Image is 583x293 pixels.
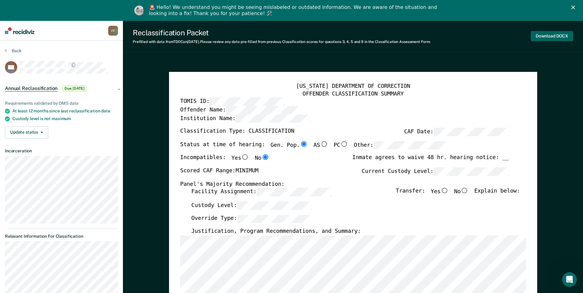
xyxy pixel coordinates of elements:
[12,116,118,121] div: Custody level is not
[180,128,294,136] label: Classification Type: CLASSIFICATION
[454,188,468,196] label: No
[256,188,332,196] input: Facility Assignment:
[62,85,87,92] span: Due [DATE]
[5,27,34,34] img: Recidiviz
[101,108,110,113] span: date
[373,141,449,150] input: Other:
[340,141,348,147] input: PC
[180,114,311,123] label: Institution Name:
[5,126,48,139] button: Update status
[531,31,573,41] button: Download DOCX
[562,272,577,287] iframe: Intercom live chat
[180,141,449,155] div: Status at time of hearing:
[396,188,520,201] div: Transfer: Explain below:
[313,141,328,150] label: AS
[134,6,144,15] img: Profile image for Kim
[108,26,118,36] div: F F
[261,154,269,160] input: No
[180,167,258,176] label: Scored CAF Range: MINIMUM
[180,181,509,188] div: Panel's Majority Recommendation:
[191,188,332,196] label: Facility Assignment:
[440,188,448,193] input: Yes
[461,188,469,193] input: No
[235,114,311,123] input: Institution Name:
[12,108,118,114] div: At least 12 months since last reclassification
[433,167,509,176] input: Current Custody Level:
[5,85,57,92] span: Annual Reclassification
[180,90,526,98] div: OFFENDER CLASSIFICATION SUMMARY
[191,228,361,236] label: Justification, Program Recommendations, and Summary:
[270,141,308,150] label: Gen. Pop.
[300,141,308,147] input: Gen. Pop.
[241,154,249,160] input: Yes
[255,154,269,162] label: No
[5,48,22,53] button: Back
[352,154,509,167] div: Inmate agrees to waive 48 hr. hearing notice: __
[5,148,118,154] dt: Incarceration
[571,6,577,9] div: Close
[133,40,431,44] div: Prefilled with data from TDOC on [DATE] . Please review any data pre-filled from previous Classif...
[431,188,448,196] label: Yes
[180,98,285,106] label: TOMIS ID:
[404,128,509,136] label: CAF Date:
[433,128,509,136] input: CAF Date:
[226,106,301,114] input: Offender Name:
[237,201,312,210] input: Custody Level:
[5,101,118,106] div: Requirements validated by OMS data
[320,141,328,147] input: AS
[209,98,285,106] input: TOMIS ID:
[333,141,348,150] label: PC
[191,201,312,210] label: Custody Level:
[354,141,449,150] label: Other:
[180,83,526,90] div: [US_STATE] DEPARTMENT OF CORRECTION
[108,26,118,36] button: FF
[5,234,118,239] dt: Relevant Information For Classification
[180,106,301,114] label: Offender Name:
[231,154,249,162] label: Yes
[191,215,312,223] label: Override Type:
[133,28,431,37] div: Reclassification Packet
[237,215,312,223] input: Override Type:
[180,154,269,167] div: Incompatibles:
[362,167,509,176] label: Current Custody Level:
[52,116,71,121] span: maximum
[149,4,439,17] div: 🚨 Hello! We understand you might be seeing mislabeled or outdated information. We are aware of th...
